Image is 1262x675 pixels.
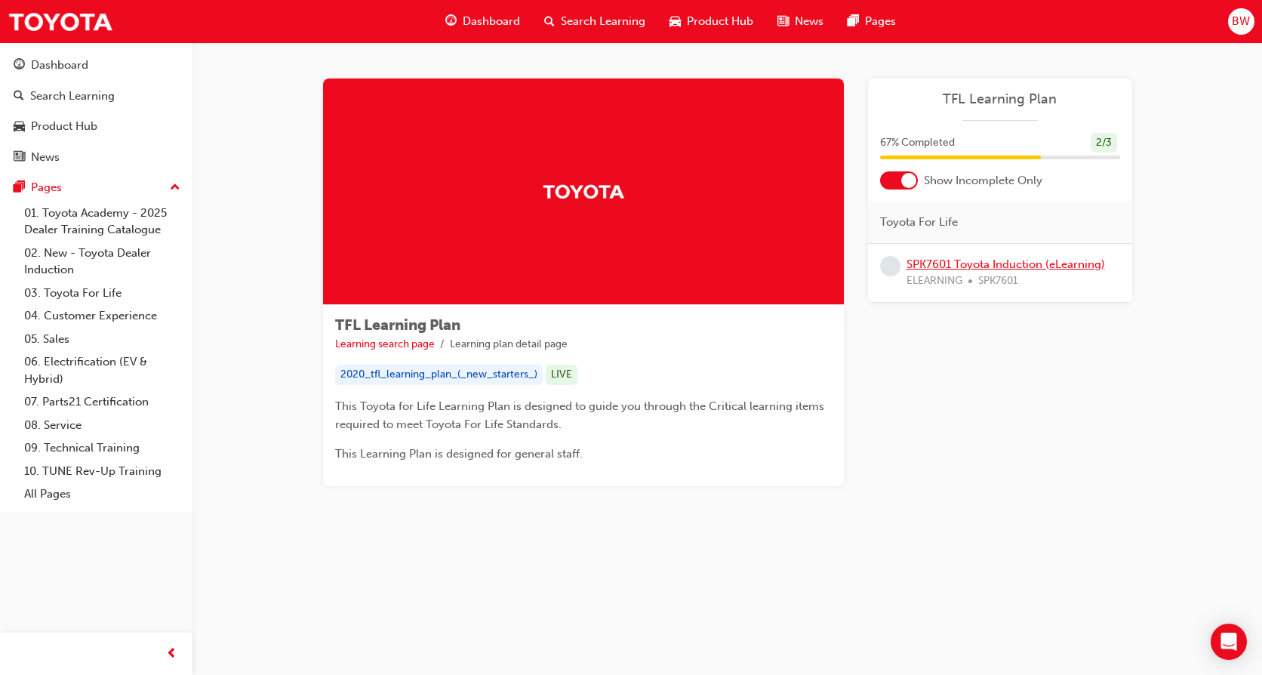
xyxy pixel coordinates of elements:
[166,645,177,664] span: prev-icon
[18,328,186,351] a: 05. Sales
[18,350,186,390] a: 06. Electrification (EV & Hybrid)
[31,179,62,196] div: Pages
[924,172,1042,190] span: Show Incomplete Only
[6,112,186,140] a: Product Hub
[542,178,625,205] img: Trak
[880,134,955,152] span: 67 % Completed
[14,90,24,103] span: search-icon
[1228,8,1254,35] button: BW
[18,414,186,437] a: 08. Service
[335,399,827,431] span: This Toyota for Life Learning Plan is designed to guide you through the Critical learning items r...
[906,257,1105,271] a: SPK7601 Toyota Induction (eLearning)
[1211,624,1247,660] div: Open Intercom Messenger
[31,149,60,166] div: News
[14,59,25,72] span: guage-icon
[30,88,115,105] div: Search Learning
[795,13,823,30] span: News
[335,447,583,461] span: This Learning Plan is designed for general staff.
[848,12,859,31] span: pages-icon
[14,151,25,165] span: news-icon
[544,12,555,31] span: search-icon
[6,174,186,202] button: Pages
[445,12,457,31] span: guage-icon
[1091,133,1117,153] div: 2 / 3
[6,51,186,79] a: Dashboard
[561,13,645,30] span: Search Learning
[546,365,577,385] div: LIVE
[687,13,753,30] span: Product Hub
[8,5,113,39] img: Trak
[170,178,180,198] span: up-icon
[18,460,186,483] a: 10. TUNE Rev-Up Training
[777,12,789,31] span: news-icon
[335,365,543,385] div: 2020_tfl_learning_plan_(_new_starters_)
[18,304,186,328] a: 04. Customer Experience
[18,482,186,506] a: All Pages
[1232,13,1250,30] span: BW
[532,6,657,37] a: search-iconSearch Learning
[978,273,1018,290] span: SPK7601
[14,181,25,195] span: pages-icon
[765,6,836,37] a: news-iconNews
[31,118,97,135] div: Product Hub
[906,273,962,290] span: ELEARNING
[880,91,1120,108] a: TFL Learning Plan
[433,6,532,37] a: guage-iconDashboard
[18,242,186,282] a: 02. New - Toyota Dealer Induction
[335,337,435,350] a: Learning search page
[18,390,186,414] a: 07. Parts21 Certification
[880,256,900,276] span: learningRecordVerb_NONE-icon
[31,57,88,74] div: Dashboard
[18,436,186,460] a: 09. Technical Training
[836,6,908,37] a: pages-iconPages
[450,336,568,353] li: Learning plan detail page
[6,82,186,110] a: Search Learning
[657,6,765,37] a: car-iconProduct Hub
[669,12,681,31] span: car-icon
[18,202,186,242] a: 01. Toyota Academy - 2025 Dealer Training Catalogue
[14,120,25,134] span: car-icon
[880,214,958,231] span: Toyota For Life
[6,48,186,174] button: DashboardSearch LearningProduct HubNews
[18,282,186,305] a: 03. Toyota For Life
[463,13,520,30] span: Dashboard
[865,13,896,30] span: Pages
[335,316,460,334] span: TFL Learning Plan
[6,143,186,171] a: News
